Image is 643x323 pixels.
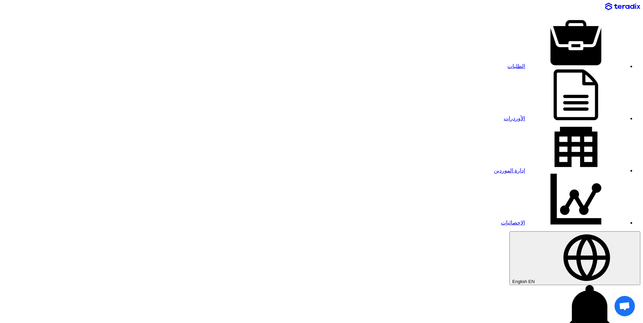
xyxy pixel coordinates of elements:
[528,279,535,284] span: EN
[512,279,527,284] span: English
[504,115,627,121] a: الأوردرات
[615,296,635,316] div: Open chat
[507,63,627,69] a: الطلبات
[494,168,627,173] a: إدارة الموردين
[605,3,640,10] img: Teradix logo
[509,231,640,285] button: English EN
[501,220,627,225] a: الاحصائيات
